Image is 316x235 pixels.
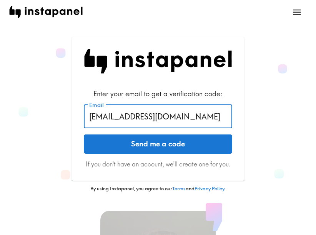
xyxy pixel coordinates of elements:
[195,185,224,191] a: Privacy Policy
[84,160,232,168] p: If you don't have an account, we'll create one for you.
[84,134,232,154] button: Send me a code
[84,89,232,99] div: Enter your email to get a verification code:
[89,101,104,109] label: Email
[172,185,186,191] a: Terms
[84,49,232,74] img: Instapanel
[287,2,307,22] button: open menu
[72,185,244,192] p: By using Instapanel, you agree to our and .
[9,6,83,18] img: instapanel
